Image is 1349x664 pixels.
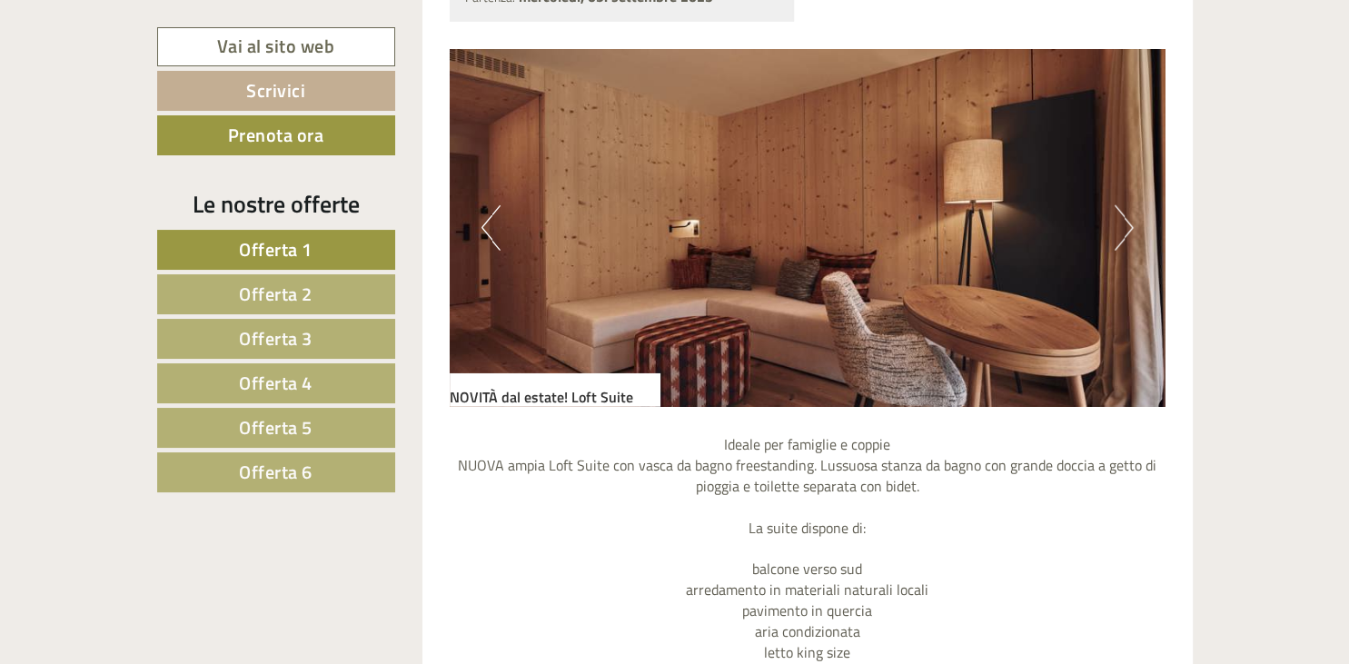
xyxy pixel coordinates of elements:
[157,187,395,221] div: Le nostre offerte
[239,458,312,486] span: Offerta 6
[239,369,312,397] span: Offerta 4
[239,235,312,263] span: Offerta 1
[27,88,262,101] small: 17:34
[157,27,395,66] a: Vai al sito web
[450,373,660,408] div: NOVITÀ dal estate! Loft Suite
[450,49,1165,407] img: image
[14,49,271,104] div: Buon giorno, come possiamo aiutarla?
[239,280,312,308] span: Offerta 2
[239,413,312,441] span: Offerta 5
[157,115,395,155] a: Prenota ora
[239,324,312,352] span: Offerta 3
[157,71,395,111] a: Scrivici
[620,471,717,510] button: Invia
[481,205,501,251] button: Previous
[27,53,262,67] div: [GEOGRAPHIC_DATA]
[1115,205,1134,251] button: Next
[310,14,407,45] div: mercoledì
